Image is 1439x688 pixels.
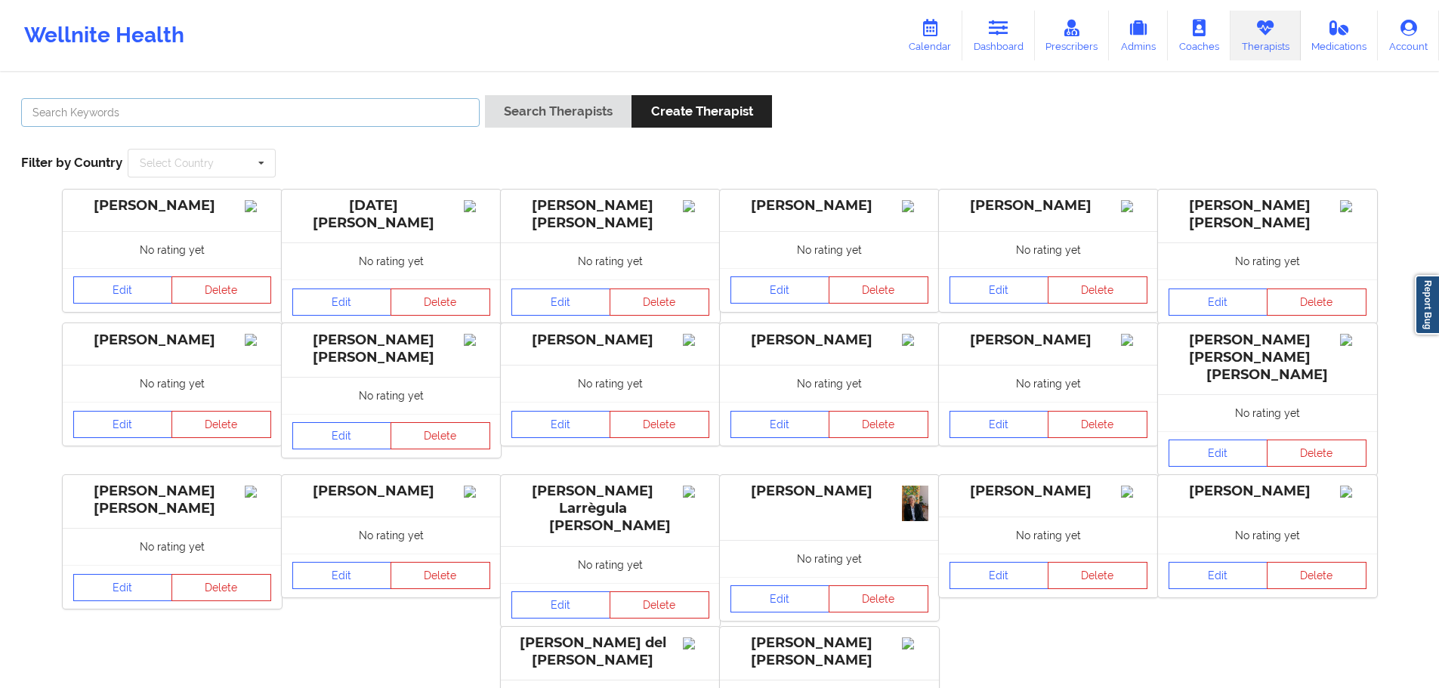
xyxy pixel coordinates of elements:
[683,486,709,498] img: Image%2Fplaceholer-image.png
[511,197,709,232] div: [PERSON_NAME] [PERSON_NAME]
[1158,517,1377,554] div: No rating yet
[1168,11,1231,60] a: Coaches
[140,158,214,168] div: Select Country
[1048,411,1147,438] button: Delete
[73,276,173,304] a: Edit
[1048,562,1147,589] button: Delete
[1169,332,1366,384] div: [PERSON_NAME] [PERSON_NAME] [PERSON_NAME]
[1267,288,1366,316] button: Delete
[1169,440,1268,467] a: Edit
[282,242,501,279] div: No rating yet
[902,200,928,212] img: Image%2Fplaceholer-image.png
[171,411,271,438] button: Delete
[950,483,1147,500] div: [PERSON_NAME]
[902,486,928,521] img: 3c2e63f8-214f-4297-a37b-290c86426e10_9ad3645d-ae12-4d1d-bce3-065eb9213d01Foto1.JPG
[63,231,282,268] div: No rating yet
[730,411,830,438] a: Edit
[245,334,271,346] img: Image%2Fplaceholer-image.png
[245,200,271,212] img: Image%2Fplaceholer-image.png
[1340,334,1366,346] img: Image%2Fplaceholer-image.png
[1267,562,1366,589] button: Delete
[962,11,1035,60] a: Dashboard
[501,365,720,402] div: No rating yet
[1301,11,1379,60] a: Medications
[1158,242,1377,279] div: No rating yet
[464,200,490,212] img: Image%2Fplaceholer-image.png
[730,276,830,304] a: Edit
[829,276,928,304] button: Delete
[1169,288,1268,316] a: Edit
[282,377,501,414] div: No rating yet
[720,540,939,577] div: No rating yet
[1035,11,1110,60] a: Prescribers
[292,197,490,232] div: [DATE][PERSON_NAME]
[950,411,1049,438] a: Edit
[1121,486,1147,498] img: Image%2Fplaceholer-image.png
[950,562,1049,589] a: Edit
[730,634,928,669] div: [PERSON_NAME] [PERSON_NAME]
[391,422,490,449] button: Delete
[683,200,709,212] img: Image%2Fplaceholer-image.png
[1340,486,1366,498] img: Image%2Fplaceholer-image.png
[610,591,709,619] button: Delete
[950,197,1147,214] div: [PERSON_NAME]
[391,288,490,316] button: Delete
[1231,11,1301,60] a: Therapists
[939,517,1158,554] div: No rating yet
[610,288,709,316] button: Delete
[720,365,939,402] div: No rating yet
[730,585,830,612] a: Edit
[683,334,709,346] img: Image%2Fplaceholer-image.png
[21,155,122,170] span: Filter by Country
[511,591,611,619] a: Edit
[73,411,173,438] a: Edit
[939,231,1158,268] div: No rating yet
[292,332,490,366] div: [PERSON_NAME] [PERSON_NAME]
[171,276,271,304] button: Delete
[1378,11,1439,60] a: Account
[1109,11,1168,60] a: Admins
[1121,200,1147,212] img: Image%2Fplaceholer-image.png
[511,332,709,349] div: [PERSON_NAME]
[1169,562,1268,589] a: Edit
[292,562,392,589] a: Edit
[21,98,480,127] input: Search Keywords
[631,95,771,128] button: Create Therapist
[1267,440,1366,467] button: Delete
[829,585,928,612] button: Delete
[1121,334,1147,346] img: Image%2Fplaceholer-image.png
[292,288,392,316] a: Edit
[683,637,709,649] img: Image%2Fplaceholer-image.png
[63,365,282,402] div: No rating yet
[902,334,928,346] img: Image%2Fplaceholer-image.png
[610,411,709,438] button: Delete
[897,11,962,60] a: Calendar
[73,332,271,349] div: [PERSON_NAME]
[950,332,1147,349] div: [PERSON_NAME]
[292,422,392,449] a: Edit
[63,528,282,565] div: No rating yet
[1048,276,1147,304] button: Delete
[391,562,490,589] button: Delete
[73,574,173,601] a: Edit
[464,486,490,498] img: Image%2Fplaceholer-image.png
[464,334,490,346] img: Image%2Fplaceholer-image.png
[282,517,501,554] div: No rating yet
[511,634,709,669] div: [PERSON_NAME] del [PERSON_NAME]
[292,483,490,500] div: [PERSON_NAME]
[730,197,928,214] div: [PERSON_NAME]
[1169,483,1366,500] div: [PERSON_NAME]
[1158,394,1377,431] div: No rating yet
[501,242,720,279] div: No rating yet
[245,486,271,498] img: Image%2Fplaceholer-image.png
[501,546,720,583] div: No rating yet
[1340,200,1366,212] img: Image%2Fplaceholer-image.png
[730,332,928,349] div: [PERSON_NAME]
[902,637,928,649] img: Image%2Fplaceholer-image.png
[939,365,1158,402] div: No rating yet
[1169,197,1366,232] div: [PERSON_NAME] [PERSON_NAME]
[1415,275,1439,335] a: Report Bug
[720,231,939,268] div: No rating yet
[511,288,611,316] a: Edit
[950,276,1049,304] a: Edit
